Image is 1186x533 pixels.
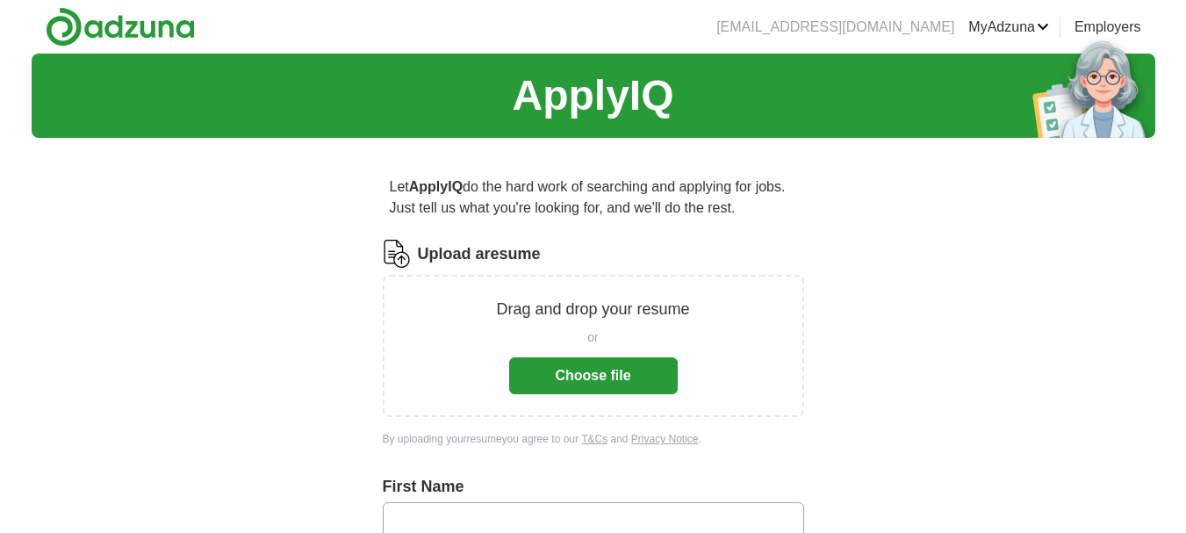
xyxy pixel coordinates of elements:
[383,169,804,226] p: Let do the hard work of searching and applying for jobs. Just tell us what you're looking for, an...
[631,433,699,445] a: Privacy Notice
[512,64,673,127] h1: ApplyIQ
[509,357,678,394] button: Choose file
[383,475,804,499] label: First Name
[46,7,195,47] img: Adzuna logo
[383,240,411,268] img: CV Icon
[383,431,804,447] div: By uploading your resume you agree to our and .
[587,328,598,347] span: or
[418,242,541,266] label: Upload a resume
[968,17,1049,38] a: MyAdzuna
[581,433,607,445] a: T&Cs
[1075,17,1141,38] a: Employers
[716,17,954,38] li: [EMAIL_ADDRESS][DOMAIN_NAME]
[409,179,463,194] strong: ApplyIQ
[496,298,689,321] p: Drag and drop your resume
